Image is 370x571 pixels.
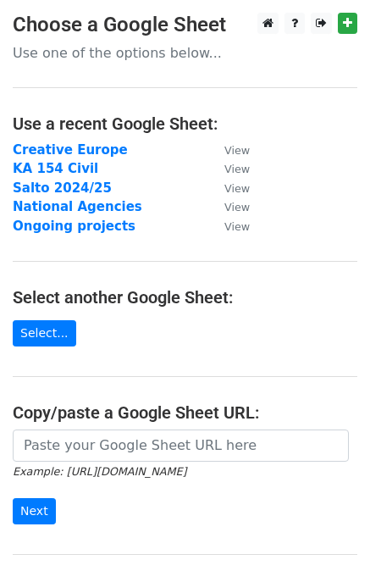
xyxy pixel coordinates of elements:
a: Select... [13,320,76,346]
small: View [224,163,250,175]
a: Creative Europe [13,142,128,158]
small: Example: [URL][DOMAIN_NAME] [13,465,186,478]
a: View [207,219,250,234]
small: View [224,182,250,195]
a: Ongoing projects [13,219,135,234]
a: View [207,142,250,158]
small: View [224,220,250,233]
a: National Agencies [13,199,142,214]
a: KA 154 Civil [13,161,98,176]
small: View [224,201,250,213]
h4: Copy/paste a Google Sheet URL: [13,402,357,423]
a: Salto 2024/25 [13,180,112,196]
a: View [207,180,250,196]
input: Paste your Google Sheet URL here [13,430,349,462]
h3: Choose a Google Sheet [13,13,357,37]
h4: Select another Google Sheet: [13,287,357,308]
small: View [224,144,250,157]
a: View [207,161,250,176]
p: Use one of the options below... [13,44,357,62]
h4: Use a recent Google Sheet: [13,114,357,134]
input: Next [13,498,56,524]
a: View [207,199,250,214]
